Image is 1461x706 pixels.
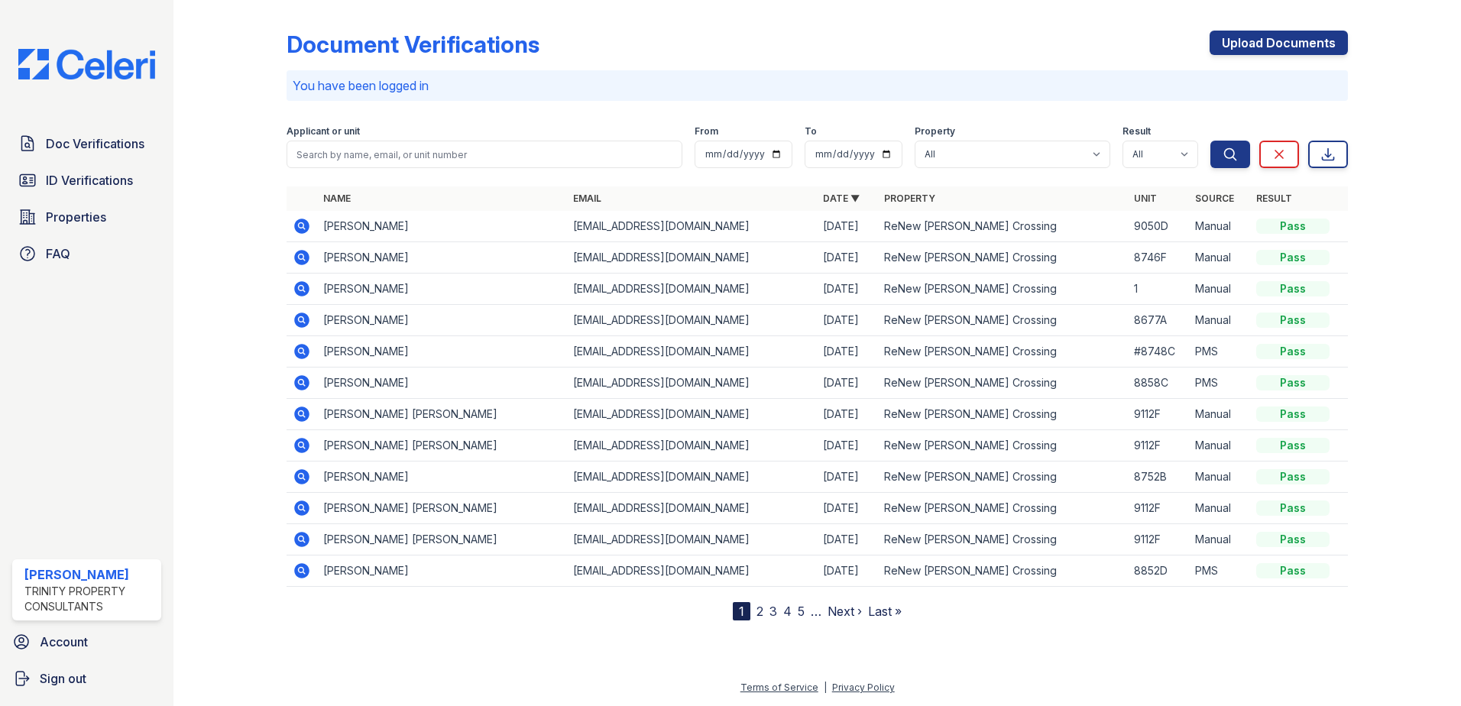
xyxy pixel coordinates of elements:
[567,430,817,461] td: [EMAIL_ADDRESS][DOMAIN_NAME]
[40,633,88,651] span: Account
[695,125,718,138] label: From
[1128,555,1189,587] td: 8852D
[1256,406,1330,422] div: Pass
[317,336,567,368] td: [PERSON_NAME]
[46,245,70,263] span: FAQ
[740,682,818,693] a: Terms of Service
[317,430,567,461] td: [PERSON_NAME] [PERSON_NAME]
[1122,125,1151,138] label: Result
[12,202,161,232] a: Properties
[878,493,1128,524] td: ReNew [PERSON_NAME] Crossing
[573,193,601,204] a: Email
[567,493,817,524] td: [EMAIL_ADDRESS][DOMAIN_NAME]
[828,604,862,619] a: Next ›
[46,171,133,189] span: ID Verifications
[6,663,167,694] a: Sign out
[1128,242,1189,274] td: 8746F
[878,399,1128,430] td: ReNew [PERSON_NAME] Crossing
[817,399,878,430] td: [DATE]
[817,274,878,305] td: [DATE]
[1189,242,1250,274] td: Manual
[1210,31,1348,55] a: Upload Documents
[1189,368,1250,399] td: PMS
[1256,250,1330,265] div: Pass
[1189,493,1250,524] td: Manual
[783,604,792,619] a: 4
[567,274,817,305] td: [EMAIL_ADDRESS][DOMAIN_NAME]
[817,336,878,368] td: [DATE]
[567,555,817,587] td: [EMAIL_ADDRESS][DOMAIN_NAME]
[1256,193,1292,204] a: Result
[824,682,827,693] div: |
[12,165,161,196] a: ID Verifications
[817,461,878,493] td: [DATE]
[567,368,817,399] td: [EMAIL_ADDRESS][DOMAIN_NAME]
[1256,532,1330,547] div: Pass
[24,565,155,584] div: [PERSON_NAME]
[878,430,1128,461] td: ReNew [PERSON_NAME] Crossing
[832,682,895,693] a: Privacy Policy
[12,238,161,269] a: FAQ
[884,193,935,204] a: Property
[40,669,86,688] span: Sign out
[1256,438,1330,453] div: Pass
[817,430,878,461] td: [DATE]
[6,627,167,657] a: Account
[567,336,817,368] td: [EMAIL_ADDRESS][DOMAIN_NAME]
[1256,344,1330,359] div: Pass
[805,125,817,138] label: To
[1189,305,1250,336] td: Manual
[1256,219,1330,234] div: Pass
[868,604,902,619] a: Last »
[317,493,567,524] td: [PERSON_NAME] [PERSON_NAME]
[878,368,1128,399] td: ReNew [PERSON_NAME] Crossing
[6,49,167,79] img: CE_Logo_Blue-a8612792a0a2168367f1c8372b55b34899dd931a85d93a1a3d3e32e68fde9ad4.png
[878,524,1128,555] td: ReNew [PERSON_NAME] Crossing
[293,76,1342,95] p: You have been logged in
[567,211,817,242] td: [EMAIL_ADDRESS][DOMAIN_NAME]
[1128,305,1189,336] td: 8677A
[1195,193,1234,204] a: Source
[1189,211,1250,242] td: Manual
[1128,368,1189,399] td: 8858C
[817,211,878,242] td: [DATE]
[317,211,567,242] td: [PERSON_NAME]
[1189,336,1250,368] td: PMS
[287,125,360,138] label: Applicant or unit
[1256,563,1330,578] div: Pass
[317,274,567,305] td: [PERSON_NAME]
[733,602,750,620] div: 1
[1128,336,1189,368] td: #8748C
[317,242,567,274] td: [PERSON_NAME]
[817,524,878,555] td: [DATE]
[317,399,567,430] td: [PERSON_NAME] [PERSON_NAME]
[1256,469,1330,484] div: Pass
[1128,274,1189,305] td: 1
[769,604,777,619] a: 3
[323,193,351,204] a: Name
[1189,430,1250,461] td: Manual
[1189,555,1250,587] td: PMS
[317,305,567,336] td: [PERSON_NAME]
[1189,399,1250,430] td: Manual
[1128,461,1189,493] td: 8752B
[817,305,878,336] td: [DATE]
[817,493,878,524] td: [DATE]
[46,134,144,153] span: Doc Verifications
[567,242,817,274] td: [EMAIL_ADDRESS][DOMAIN_NAME]
[1189,524,1250,555] td: Manual
[1189,461,1250,493] td: Manual
[878,274,1128,305] td: ReNew [PERSON_NAME] Crossing
[46,208,106,226] span: Properties
[1256,375,1330,390] div: Pass
[287,31,539,58] div: Document Verifications
[878,555,1128,587] td: ReNew [PERSON_NAME] Crossing
[317,368,567,399] td: [PERSON_NAME]
[1256,500,1330,516] div: Pass
[1128,493,1189,524] td: 9112F
[878,336,1128,368] td: ReNew [PERSON_NAME] Crossing
[1256,281,1330,296] div: Pass
[1134,193,1157,204] a: Unit
[878,242,1128,274] td: ReNew [PERSON_NAME] Crossing
[317,524,567,555] td: [PERSON_NAME] [PERSON_NAME]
